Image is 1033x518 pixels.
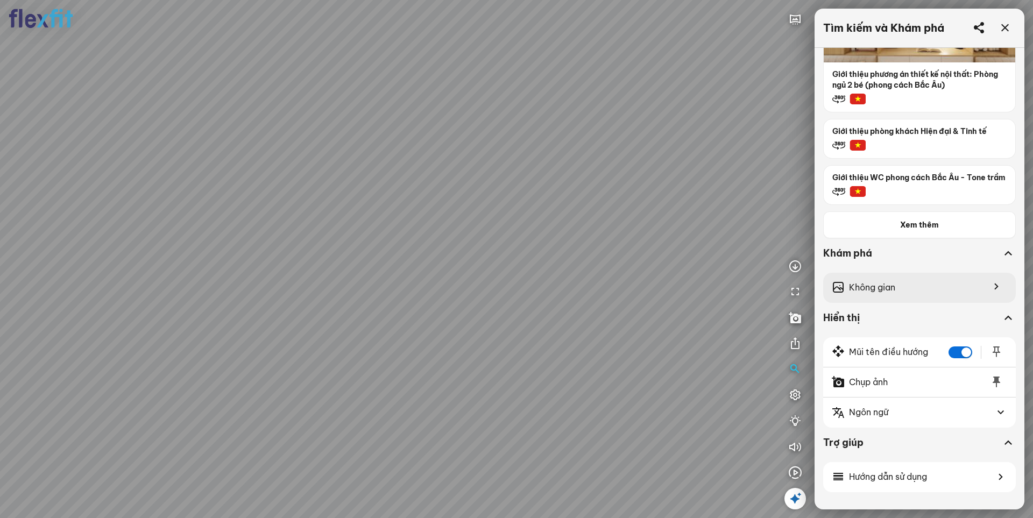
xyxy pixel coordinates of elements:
[823,247,1001,260] div: Khám phá
[824,62,1015,90] p: Giới thiệu phương án thiết kế nội thất: Phòng ngủ 2 bé (phong cách Bắc Âu)
[823,211,1016,238] button: Xem thêm
[823,247,1016,273] div: Khám phá
[823,311,1001,324] div: Hiển thị
[849,406,888,419] span: Ngôn ngữ
[849,375,888,389] span: Chụp ảnh
[9,9,73,29] img: logo
[823,22,944,34] div: Tìm kiếm và Khám phá
[849,470,927,484] span: Hướng dẫn sử dụng
[850,94,866,104] img: lang-vn.png
[850,140,866,151] img: lang-vn.png
[900,219,939,230] span: Xem thêm
[823,311,1016,337] div: Hiển thị
[849,281,895,294] span: Không gian
[849,345,928,359] span: Mũi tên điều hướng
[823,436,1001,449] div: Trợ giúp
[850,186,866,197] img: lang-vn.png
[824,119,1015,137] p: Giới thiệu phòng khách Hiện đại & Tinh tế
[824,166,1015,183] p: Giới thiệu WC phong cách Bắc Âu - Tone trầm
[823,436,1016,462] div: Trợ giúp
